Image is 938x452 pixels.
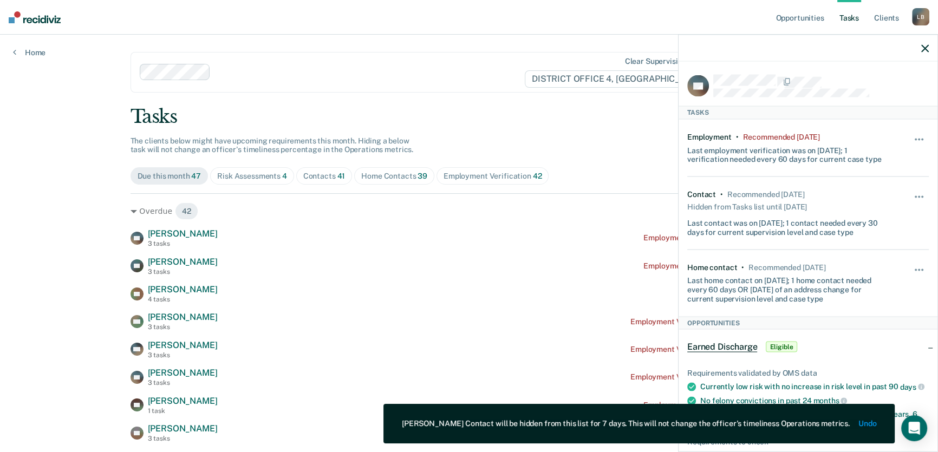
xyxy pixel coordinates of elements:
div: Due this month [138,172,201,181]
span: Earned Discharge [687,342,757,352]
div: L B [912,8,929,25]
span: The clients below might have upcoming requirements this month. Hiding a below task will not chang... [131,136,414,154]
div: Employment Verification [444,172,542,181]
div: Clear supervision officers [625,57,717,66]
div: Hidden from Tasks list until [DATE] [687,199,807,214]
div: Contact [687,190,716,199]
div: Overdue [131,202,808,220]
div: Employment Verification recommended a year ago [630,317,808,326]
div: 1 task [148,407,218,415]
button: Undo [858,419,876,428]
div: • [741,263,744,272]
span: [PERSON_NAME] [148,312,218,322]
span: Eligible [766,342,797,352]
span: 42 [533,172,542,180]
div: No felony convictions in past 24 [700,396,929,405]
span: days [900,382,924,391]
span: 47 [191,172,201,180]
span: [PERSON_NAME] [148,423,218,434]
div: • [720,190,723,199]
div: Employment Verification recommended a year ago [630,345,808,354]
div: Last home contact on [DATE]; 1 home contact needed every 60 days OR [DATE] of an address change f... [687,272,889,303]
span: [PERSON_NAME] [148,396,218,406]
span: 41 [337,172,345,180]
span: [PERSON_NAME] [148,228,218,239]
div: Employment [687,132,732,141]
div: Tasks [131,106,808,128]
div: Currently low risk with no increase in risk level in past 90 [700,382,929,392]
div: 3 tasks [148,351,218,359]
div: 3 tasks [148,240,218,247]
div: Employment Verification recommended a year ago [630,372,808,382]
div: Recommended in 11 days [748,263,825,272]
a: Home [13,48,45,57]
span: 39 [418,172,427,180]
div: Recommended 19 days ago [727,190,804,199]
div: Employment Verification recommended [DATE] [643,401,807,410]
div: Earned DischargeEligible [679,330,937,364]
div: Requirements validated by OMS data [687,369,929,378]
span: [PERSON_NAME] [148,368,218,378]
div: Employment Verification recommended [DATE] [643,261,807,271]
div: 3 tasks [148,268,218,276]
span: [PERSON_NAME] [148,284,218,294]
span: [PERSON_NAME] [148,257,218,267]
div: Open Intercom Messenger [901,415,927,441]
div: 3 tasks [148,435,218,442]
div: Contacts [303,172,346,181]
span: months [813,396,847,405]
div: Home contact [687,263,737,272]
div: Home Contacts [361,172,427,181]
div: Opportunities [679,316,937,329]
span: 42 [175,202,198,220]
div: Tasks [679,106,937,119]
div: Employment Verification recommended [DATE] [643,233,807,243]
div: Recommended 4 years ago [742,132,819,141]
span: DISTRICT OFFICE 4, [GEOGRAPHIC_DATA] [525,70,719,88]
div: Last contact was on [DATE]; 1 contact needed every 30 days for current supervision level and case... [687,214,889,237]
div: [PERSON_NAME] Contact will be hidden from this list for 7 days. This will not change the officer'... [402,419,850,428]
span: 4 [282,172,287,180]
div: 3 tasks [148,379,218,387]
div: 4 tasks [148,296,218,303]
img: Recidiviz [9,11,61,23]
div: • [736,132,739,141]
div: Risk Assessments [217,172,287,181]
div: 3 tasks [148,323,218,331]
span: [PERSON_NAME] [148,340,218,350]
div: Last employment verification was on [DATE]; 1 verification needed every 60 days for current case ... [687,141,889,164]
